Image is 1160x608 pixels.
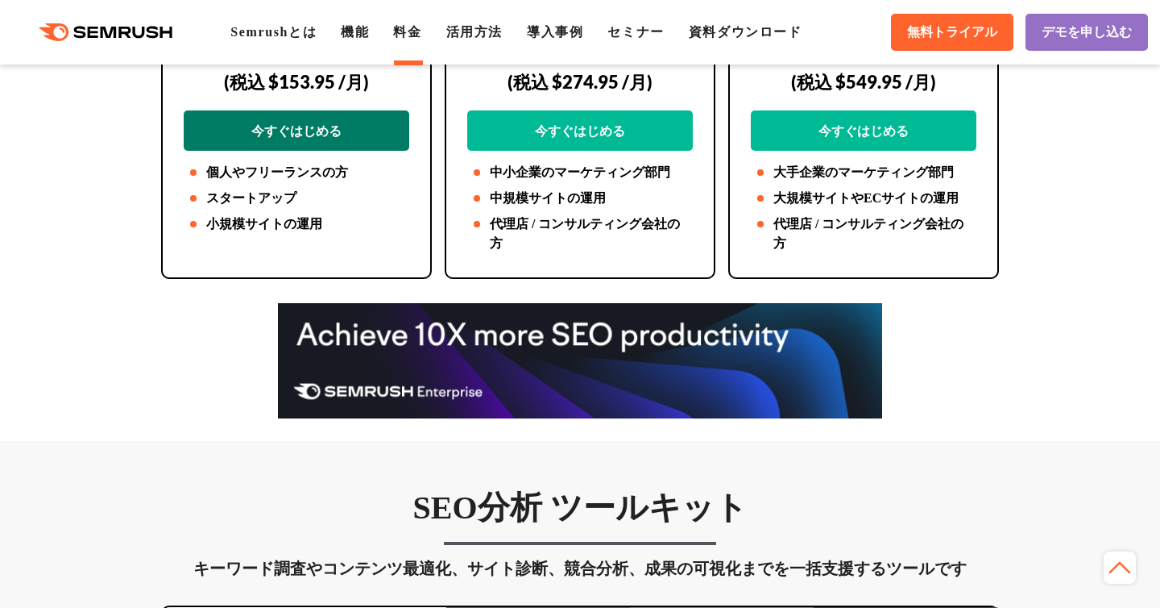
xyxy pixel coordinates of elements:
li: 代理店 / コンサルティング会社の方 [751,214,976,253]
div: キーワード調査やコンテンツ最適化、サイト診断、競合分析、成果の可視化までを一括支援するツールです [161,556,999,581]
li: 中規模サイトの運用 [467,189,693,208]
a: 料金 [393,25,421,39]
li: 中小企業のマーケティング部門 [467,163,693,182]
a: 資料ダウンロード [689,25,802,39]
a: 今すぐはじめる [184,110,409,151]
li: 大規模サイトやECサイトの運用 [751,189,976,208]
a: 機能 [341,25,369,39]
div: 499 [751,12,976,151]
div: 249 [467,12,693,151]
a: 無料トライアル [891,14,1013,51]
div: (税込 $153.95 /月) [184,53,409,110]
li: 小規模サイトの運用 [184,214,409,234]
a: 導入事例 [527,25,583,39]
div: (税込 $549.95 /月) [751,53,976,110]
a: デモを申し込む [1025,14,1148,51]
div: (税込 $274.95 /月) [467,53,693,110]
div: 139 [184,12,409,151]
a: セミナー [607,25,664,39]
a: 今すぐはじめる [467,110,693,151]
h3: SEO分析 ツールキット [161,488,999,528]
a: Semrushとは [230,25,317,39]
li: スタートアップ [184,189,409,208]
li: 個人やフリーランスの方 [184,163,409,182]
span: デモを申し込む [1042,24,1132,41]
span: 無料トライアル [907,24,997,41]
li: 代理店 / コンサルティング会社の方 [467,214,693,253]
a: 今すぐはじめる [751,110,976,151]
li: 大手企業のマーケティング部門 [751,163,976,182]
a: 活用方法 [446,25,503,39]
